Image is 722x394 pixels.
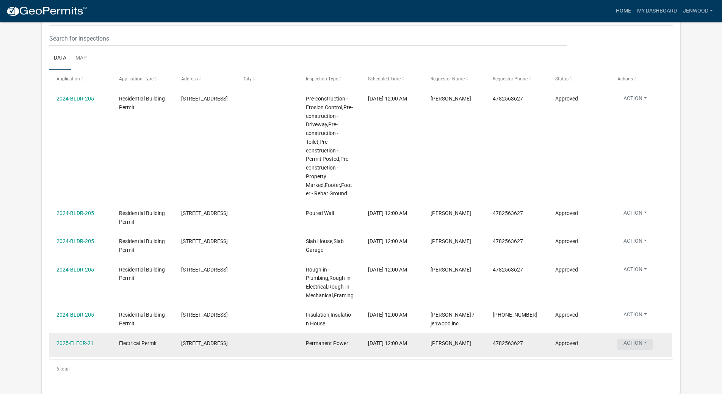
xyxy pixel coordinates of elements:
span: 05/19/2025, 12:00 AM [368,312,407,318]
div: 6 total [49,359,673,378]
span: Rough-in - Plumbing,Rough-in - Electrical,Rough-in - Mechanical,Framing [306,267,354,298]
span: 135 PINEWOOD DR [181,312,228,318]
span: 4782563627 [493,267,523,273]
a: Home [613,4,634,18]
span: Insulation,Insulation House [306,312,351,327]
datatable-header-cell: Application [49,70,111,88]
datatable-header-cell: Status [548,70,610,88]
datatable-header-cell: Requestor Phone [486,70,548,88]
span: Application Type [119,76,153,82]
span: Approved [555,312,578,318]
span: steven jenson / jenwood inc [431,312,475,327]
button: Action [617,265,653,276]
span: City [244,76,252,82]
span: Actions [617,76,633,82]
span: 478-256-3627 [493,312,537,318]
span: Residential Building Permit [119,96,165,110]
span: Steven Jenson [431,96,471,102]
span: Residential Building Permit [119,267,165,281]
span: Residential Building Permit [119,238,165,253]
span: 05/12/2025, 12:00 AM [368,267,407,273]
span: 09/03/2024, 12:00 AM [368,96,407,102]
a: 2025-ELECR-21 [56,340,94,346]
span: 4782563627 [493,96,523,102]
span: 135 PINEWOOD DR [181,238,228,244]
span: 135 PINEWOOD DR [181,340,228,346]
span: Pre-construction - Erosion Control,Pre-construction - Driveway,Pre-construction - Toilet,Pre-cons... [306,96,353,196]
datatable-header-cell: Actions [610,70,672,88]
span: Approved [555,238,578,244]
span: 10/23/2024, 12:00 AM [368,238,407,244]
a: 2024-BLDR-205 [56,238,94,244]
a: 2024-BLDR-205 [56,312,94,318]
span: Poured Wall [306,210,334,216]
span: 4782563627 [493,340,523,346]
button: Action [617,339,653,350]
span: Address [181,76,198,82]
datatable-header-cell: Requestor Name [423,70,486,88]
span: Residential Building Permit [119,210,165,225]
span: Requestor Name [431,76,465,82]
span: Approved [555,210,578,216]
button: Action [617,311,653,322]
span: Steven F Jenson [431,340,471,346]
datatable-header-cell: Address [174,70,236,88]
span: Inspection Type [306,76,338,82]
span: Steve jenson [431,238,471,244]
span: 08/14/2025, 12:00 AM [368,340,407,346]
span: Requestor Phone [493,76,528,82]
span: Approved [555,96,578,102]
a: 2024-BLDR-205 [56,267,94,273]
span: Steven jenson [431,210,471,216]
a: Jenwood [680,4,716,18]
a: Data [49,46,71,71]
span: 4782563627 [493,210,523,216]
span: 135 PINEWOOD DR [181,96,228,102]
datatable-header-cell: Application Type [112,70,174,88]
span: Status [555,76,569,82]
span: Application [56,76,80,82]
a: My Dashboard [634,4,680,18]
span: Slab House,Slab Garage [306,238,344,253]
span: 135 PINEWOOD DR [181,267,228,273]
span: 09/12/2024, 12:00 AM [368,210,407,216]
span: Approved [555,340,578,346]
span: Permanent Power [306,340,348,346]
span: 135 PINEWOOD DR [181,210,228,216]
a: Map [71,46,91,71]
span: Residential Building Permit [119,312,165,327]
a: 2024-BLDR-205 [56,210,94,216]
span: Approved [555,267,578,273]
button: Action [617,94,653,105]
span: Scheduled Time [368,76,401,82]
button: Action [617,209,653,220]
datatable-header-cell: Inspection Type [299,70,361,88]
span: Steven F Jenson [431,267,471,273]
input: Search for inspections [49,31,567,46]
datatable-header-cell: Scheduled Time [361,70,423,88]
button: Action [617,237,653,248]
a: 2024-BLDR-205 [56,96,94,102]
span: Electrical Permit [119,340,157,346]
datatable-header-cell: City [236,70,298,88]
span: 4782563627 [493,238,523,244]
